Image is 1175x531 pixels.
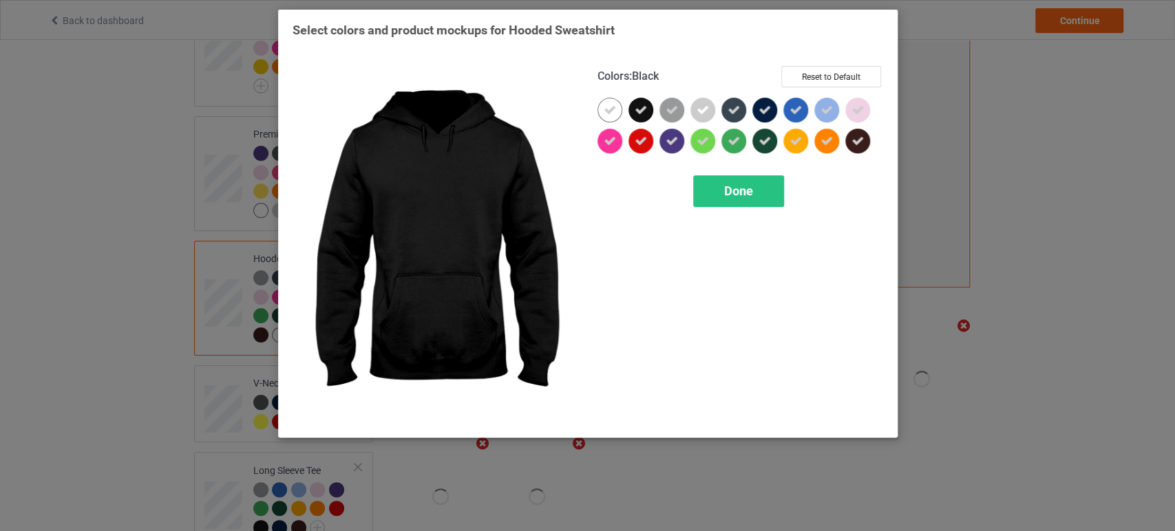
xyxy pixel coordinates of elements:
h4: : [597,69,659,84]
img: regular.jpg [293,66,578,423]
span: Select colors and product mockups for Hooded Sweatshirt [293,23,615,37]
span: Colors [597,69,629,83]
span: Done [724,184,753,198]
span: Black [632,69,659,83]
button: Reset to Default [781,66,881,87]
